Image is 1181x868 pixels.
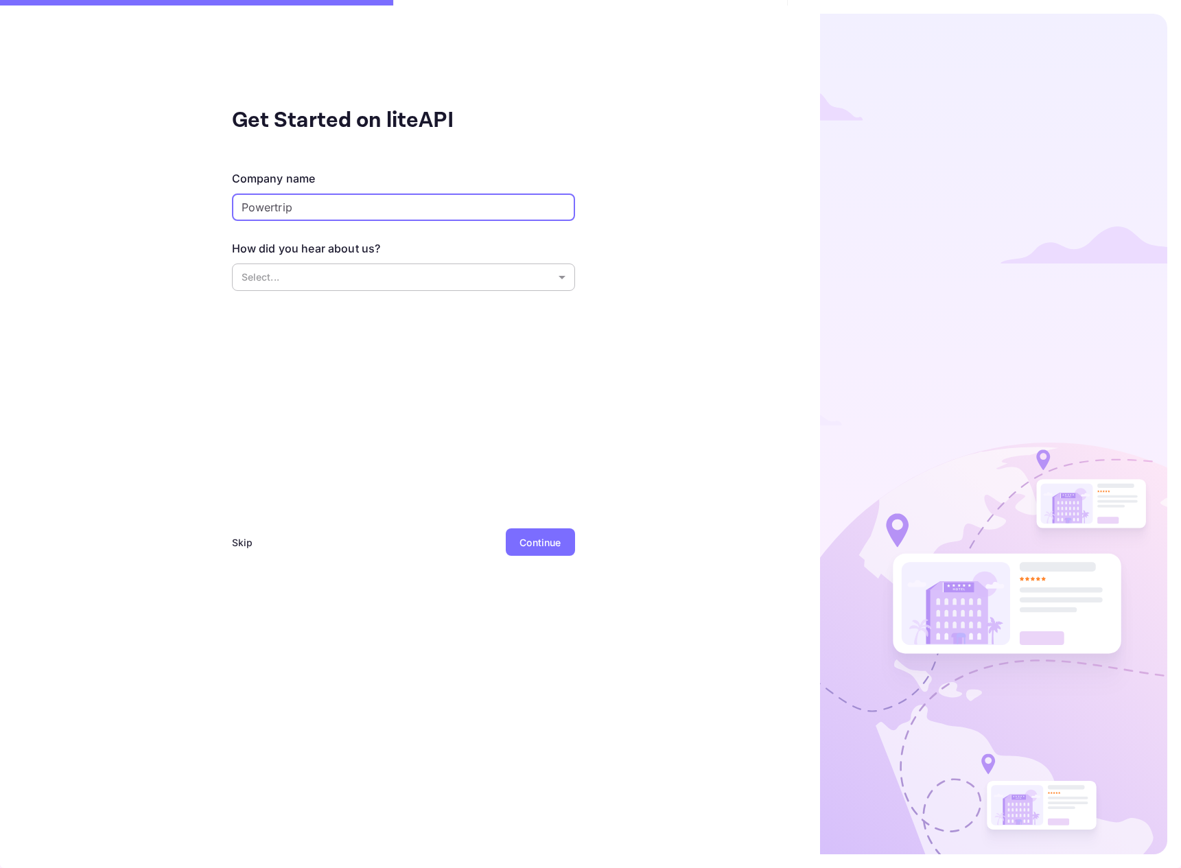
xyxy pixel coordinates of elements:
[232,170,316,187] div: Company name
[735,14,1167,854] img: logo
[232,104,506,137] div: Get Started on liteAPI
[232,535,253,550] div: Skip
[232,193,575,221] input: Company name
[242,270,553,284] p: Select...
[232,263,575,291] div: Without label
[232,240,381,257] div: How did you hear about us?
[519,535,561,550] div: Continue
